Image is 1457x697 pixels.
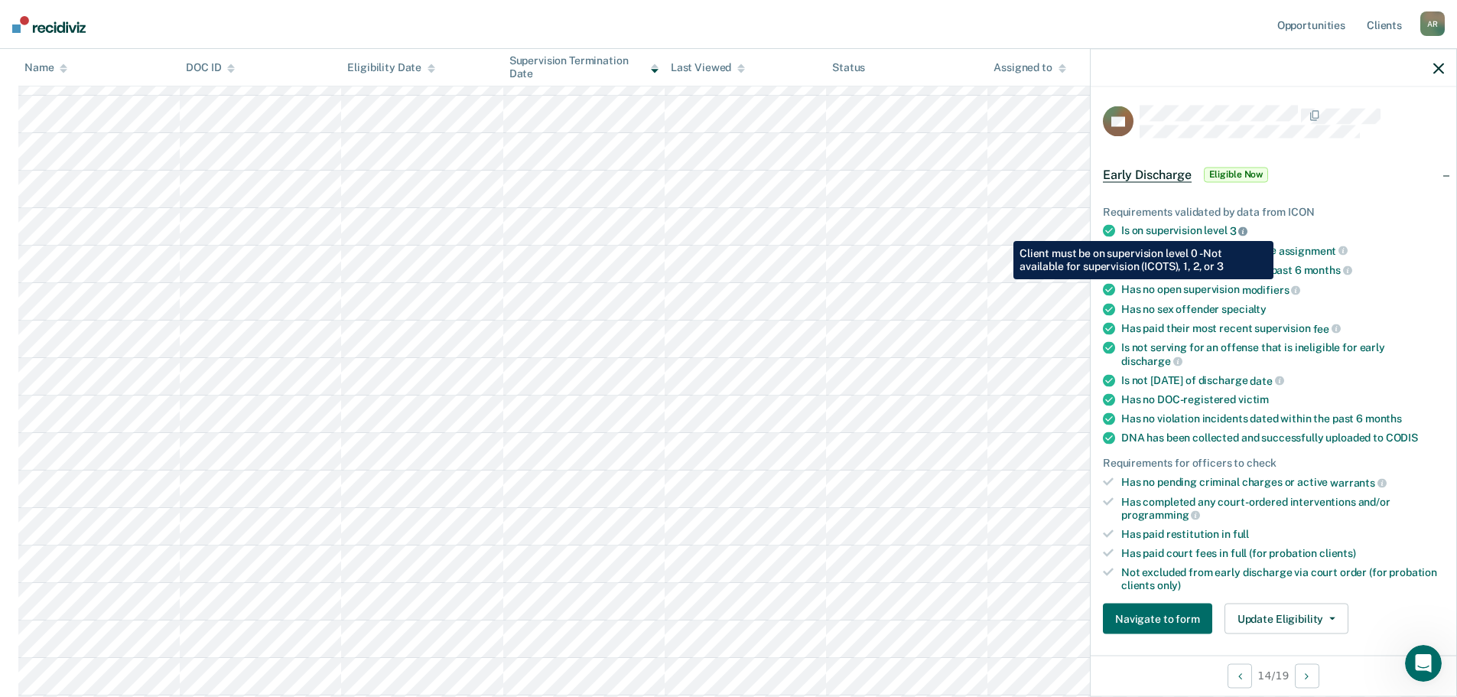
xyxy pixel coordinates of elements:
span: CODIS [1386,432,1418,444]
button: Next Opportunity [1295,663,1319,688]
div: Has completed any court-ordered interventions and/or [1121,495,1444,521]
div: Has paid restitution in [1121,528,1444,541]
a: Navigate to form link [1103,604,1218,634]
div: Is on supervision level [1121,224,1444,238]
img: Recidiviz [12,16,86,33]
div: Has paid their most recent supervision [1121,321,1444,335]
span: specialty [1221,302,1267,314]
div: Is not [DATE] of discharge [1121,373,1444,387]
button: Update Eligibility [1224,604,1348,634]
div: Early DischargeEligible Now [1091,150,1456,199]
div: Is not serving for an offense that is ineligible for early [1121,341,1444,367]
span: date [1250,374,1283,386]
span: modifiers [1242,284,1301,296]
div: Has no open supervision [1121,283,1444,297]
span: programming [1121,509,1200,521]
span: full [1233,528,1249,540]
div: Requirements for officers to check [1103,457,1444,470]
span: Eligible Now [1204,167,1269,182]
div: 14 / 19 [1091,655,1456,695]
div: Has no pending criminal charges or active [1121,476,1444,490]
span: assignment [1279,244,1348,256]
span: only) [1157,578,1181,591]
div: Has no violation reports in the past 6 [1121,263,1444,277]
div: Has no DOC-registered [1121,393,1444,406]
div: Assigned to [994,61,1065,74]
span: months [1365,412,1402,425]
div: Has no sex offender [1121,302,1444,315]
div: DNA has been collected and successfully uploaded to [1121,432,1444,445]
span: victim [1238,393,1269,405]
div: Has paid court fees in full (for probation [1121,547,1444,560]
div: A R [1420,11,1445,36]
button: Previous Opportunity [1228,663,1252,688]
div: Status [832,61,865,74]
span: fee [1313,322,1341,334]
span: warrants [1330,477,1387,489]
div: Supervision Termination Date [509,54,659,80]
div: Last Viewed [671,61,745,74]
div: Eligibility Date [347,61,435,74]
div: Requirements validated by data from ICON [1103,205,1444,218]
span: discharge [1121,355,1182,367]
div: Has no violation incidents dated within the past 6 [1121,412,1444,425]
span: clients) [1319,547,1356,559]
div: Not excluded from early discharge via court order (for probation clients [1121,565,1444,591]
button: Navigate to form [1103,604,1212,634]
div: Name [24,61,67,74]
div: 90 days have passed since case [1121,244,1444,258]
span: months [1304,264,1352,276]
div: DOC ID [186,61,235,74]
span: 3 [1230,225,1248,237]
iframe: Intercom live chat [1405,645,1442,682]
span: Early Discharge [1103,167,1192,182]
